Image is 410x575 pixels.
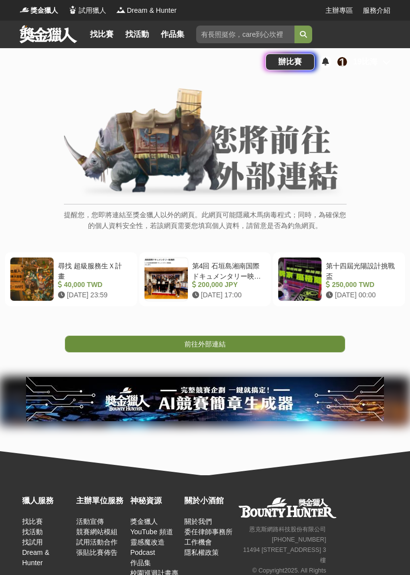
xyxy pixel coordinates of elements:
[243,546,326,564] small: 11494 [STREET_ADDRESS] 3 樓
[157,28,188,41] a: 作品集
[58,261,128,280] div: 尋找 超級服務生Ｘ計畫
[76,495,125,507] div: 主辦單位服務
[184,517,212,525] a: 關於我們
[139,252,271,306] a: 第4回 石垣島湘南国際ドキュメンタリー映画祭 作品募集 :第4屆石垣島湘南國際紀錄片電影節作品徵集 200,000 JPY [DATE] 17:00
[130,559,151,567] a: 作品集
[64,88,347,199] img: External Link Banner
[272,536,326,543] small: [PHONE_NUMBER]
[22,548,49,567] a: Dream & Hunter
[76,548,117,556] a: 張貼比賽佈告
[353,56,378,68] div: 19比海
[184,340,226,348] span: 前往外部連結
[184,538,212,546] a: 工作機會
[184,495,234,507] div: 關於小酒館
[130,495,179,507] div: 神秘資源
[326,290,396,300] div: [DATE] 00:00
[76,517,104,525] a: 活動宣傳
[58,290,128,300] div: [DATE] 23:59
[249,526,326,533] small: 恩克斯網路科技股份有限公司
[5,252,137,306] a: 尋找 超級服務生Ｘ計畫 40,000 TWD [DATE] 23:59
[325,5,353,16] a: 主辦專區
[22,528,43,536] a: 找活動
[130,538,165,556] a: 靈感魔改造 Podcast
[184,548,219,556] a: 隱私權政策
[273,252,405,306] a: 第十四屆光陽設計挑戰盃 250,000 TWD [DATE] 00:00
[26,377,384,421] img: b5fcaa69-a3b2-4141-a489-382aac72181f.jpg
[127,5,176,16] span: Dream & Hunter
[363,5,390,16] a: 服務介紹
[86,28,117,41] a: 找比賽
[116,5,176,16] a: LogoDream & Hunter
[65,336,345,352] a: 前往外部連結
[22,538,43,546] a: 找試用
[76,538,117,546] a: 試用活動合作
[116,5,126,15] img: Logo
[196,26,294,43] input: 有長照挺你，care到心坎裡！青春出手，拍出照顧 影音徵件活動
[184,528,233,536] a: 委任律師事務所
[58,280,128,290] div: 40,000 TWD
[336,56,348,68] div: 1
[326,280,396,290] div: 250,000 TWD
[64,209,347,241] p: 提醒您，您即將連結至獎金獵人以外的網頁。此網頁可能隱藏木馬病毒程式；同時，為確保您的個人資料安全性，若該網頁需要您填寫個人資料，請留意是否為釣魚網頁。
[68,5,106,16] a: Logo試用獵人
[192,261,263,280] div: 第4回 石垣島湘南国際ドキュメンタリー映画祭 作品募集 :第4屆石垣島湘南國際紀錄片電影節作品徵集
[265,54,315,70] a: 辦比賽
[22,517,43,525] a: 找比賽
[326,261,396,280] div: 第十四屆光陽設計挑戰盃
[20,5,29,15] img: Logo
[22,495,71,507] div: 獵人服務
[68,5,78,15] img: Logo
[30,5,58,16] span: 獎金獵人
[192,280,263,290] div: 200,000 JPY
[20,5,58,16] a: Logo獎金獵人
[76,528,117,536] a: 競賽網站模組
[79,5,106,16] span: 試用獵人
[130,517,173,536] a: 獎金獵人 YouTube 頻道
[121,28,153,41] a: 找活動
[192,290,263,300] div: [DATE] 17:00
